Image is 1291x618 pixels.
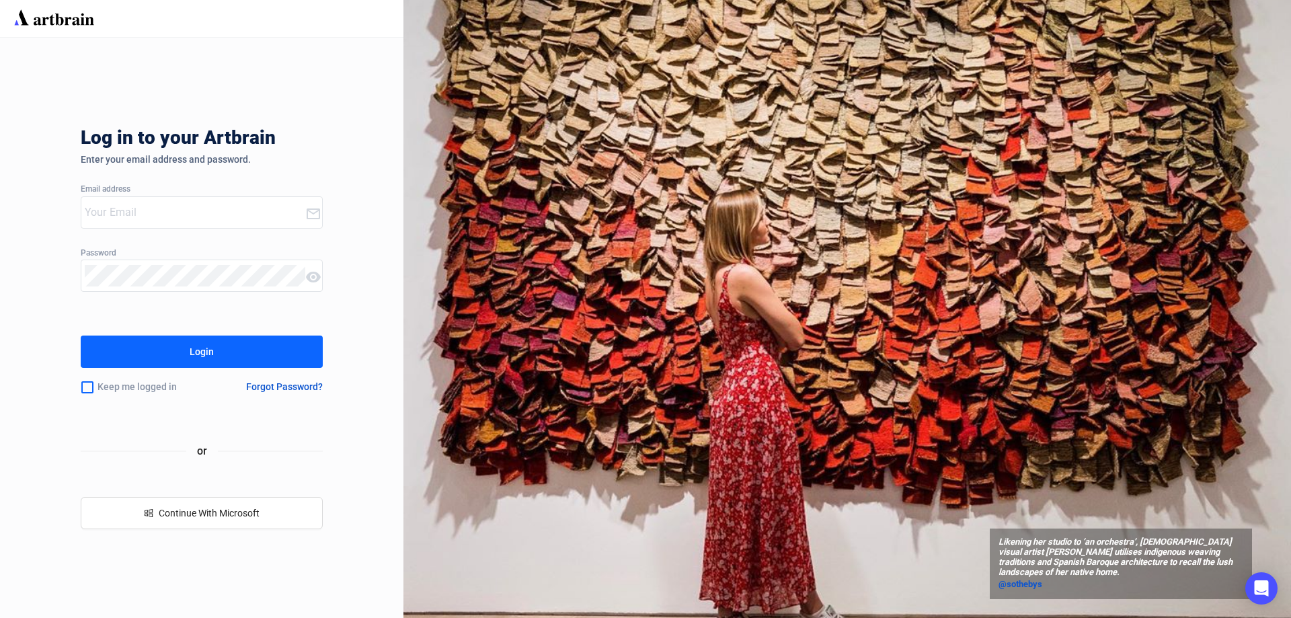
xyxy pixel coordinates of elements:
[85,202,305,223] input: Your Email
[81,185,323,194] div: Email address
[144,508,153,518] span: windows
[186,442,218,459] span: or
[999,579,1042,589] span: @sothebys
[246,381,323,392] div: Forgot Password?
[81,249,323,258] div: Password
[81,127,484,154] div: Log in to your Artbrain
[81,373,214,401] div: Keep me logged in
[81,497,323,529] button: windowsContinue With Microsoft
[81,154,323,165] div: Enter your email address and password.
[999,578,1243,591] a: @sothebys
[1245,572,1278,605] div: Open Intercom Messenger
[190,341,214,362] div: Login
[81,336,323,368] button: Login
[999,537,1243,578] span: Likening her studio to ‘an orchestra’, [DEMOGRAPHIC_DATA] visual artist [PERSON_NAME] utilises in...
[159,508,260,518] span: Continue With Microsoft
